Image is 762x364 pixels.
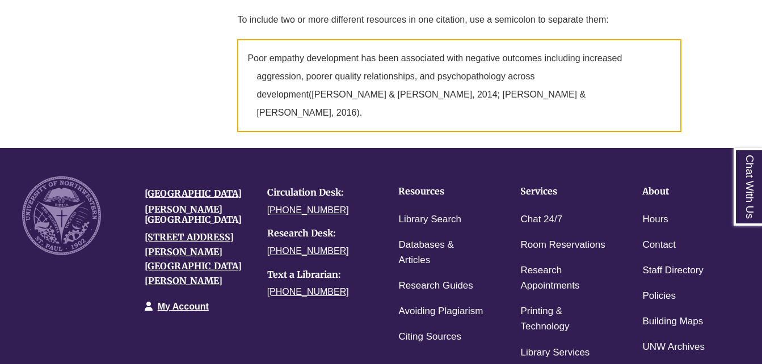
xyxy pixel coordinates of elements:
[642,339,705,355] a: UNW Archives
[267,228,373,239] h4: Research Desk:
[520,345,590,361] a: Library Services
[267,246,349,256] a: [PHONE_NUMBER]
[642,237,676,253] a: Contact
[398,278,473,294] a: Research Guides
[237,6,681,33] p: To include two or more different resources in one citation, use a semicolon to separate them:
[145,231,242,286] a: [STREET_ADDRESS][PERSON_NAME][GEOGRAPHIC_DATA][PERSON_NAME]
[145,188,242,199] a: [GEOGRAPHIC_DATA]
[267,287,349,297] a: [PHONE_NUMBER]
[398,329,461,345] a: Citing Sources
[398,303,483,320] a: Avoiding Plagiarism
[237,39,681,132] p: Poor empathy development has been associated with negative outcomes including increased aggressio...
[256,90,586,117] span: ([PERSON_NAME] & [PERSON_NAME], 2014; [PERSON_NAME] & [PERSON_NAME], 2016)
[642,263,703,279] a: Staff Directory
[520,187,607,197] h4: Services
[398,187,485,197] h4: Resources
[520,237,605,253] a: Room Reservations
[642,314,703,330] a: Building Maps
[520,211,562,228] a: Chat 24/7
[267,188,373,198] h4: Circulation Desk:
[267,205,349,215] a: [PHONE_NUMBER]
[158,302,209,311] a: My Account
[642,187,729,197] h4: About
[520,303,607,335] a: Printing & Technology
[22,176,101,255] img: UNW seal
[145,205,250,225] h4: [PERSON_NAME][GEOGRAPHIC_DATA]
[267,270,373,280] h4: Text a Librarian:
[398,237,485,269] a: Databases & Articles
[520,263,607,294] a: Research Appointments
[642,211,668,228] a: Hours
[717,156,759,171] a: Back to Top
[642,288,676,304] a: Policies
[398,211,461,228] a: Library Search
